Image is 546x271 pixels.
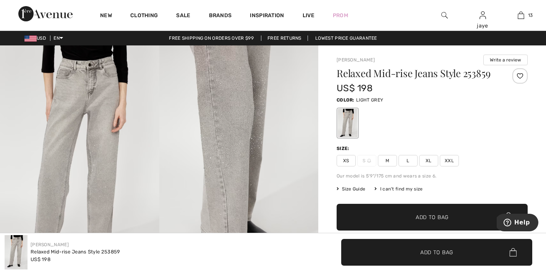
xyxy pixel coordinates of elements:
a: Brands [209,12,232,20]
iframe: Opens a widget where you can find more information [497,214,538,233]
a: New [100,12,112,20]
span: EN [53,35,63,41]
span: L [399,155,418,166]
div: LIGHT GREY [338,109,358,137]
button: Write a review [483,55,528,65]
a: Live [303,11,314,19]
span: 13 [528,12,533,19]
div: Size: [337,145,351,152]
span: S [357,155,376,166]
a: Clothing [130,12,158,20]
a: 13 [502,11,540,20]
button: Add to Bag [337,204,528,231]
a: Free shipping on orders over $99 [163,35,260,41]
span: US$ 198 [31,256,50,262]
div: Our model is 5'9"/175 cm and wears a size 6. [337,173,528,179]
span: Color: [337,97,355,103]
span: Size Guide [337,186,365,192]
a: Free Returns [261,35,308,41]
a: Sale [176,12,190,20]
span: Add to Bag [420,248,453,256]
img: ring-m.svg [367,159,371,163]
a: Sign In [480,11,486,19]
span: LIGHT GREY [356,97,383,103]
img: 1ère Avenue [18,6,73,21]
span: Add to Bag [416,213,449,221]
img: US Dollar [24,35,37,42]
a: Prom [333,11,348,19]
img: Bag.svg [504,212,513,222]
div: Relaxed Mid-rise Jeans Style 253859 [31,248,120,256]
img: My Info [480,11,486,20]
div: jaye [464,22,501,30]
span: USD [24,35,49,41]
span: XL [419,155,438,166]
span: XS [337,155,356,166]
a: Lowest Price Guarantee [309,35,383,41]
span: US$ 198 [337,83,373,94]
button: Add to Bag [341,239,532,266]
img: Bag.svg [509,248,517,256]
a: [PERSON_NAME] [31,242,69,247]
a: [PERSON_NAME] [337,57,375,63]
div: I can't find my size [374,186,423,192]
span: M [378,155,397,166]
h1: Relaxed Mid-rise Jeans Style 253859 [337,68,496,78]
span: Inspiration [250,12,284,20]
img: search the website [441,11,448,20]
img: Relaxed Mid-Rise Jeans Style 253859 [5,235,28,269]
img: My Bag [518,11,524,20]
span: XXL [440,155,459,166]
